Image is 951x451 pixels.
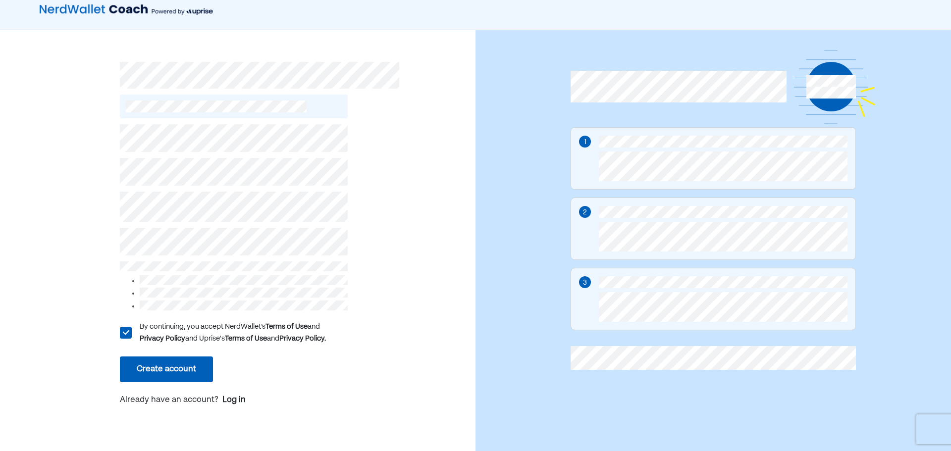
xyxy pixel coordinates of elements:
[584,137,586,148] div: 1
[222,394,246,406] a: Log in
[583,207,587,218] div: 2
[120,394,348,407] p: Already have an account?
[583,277,587,288] div: 3
[279,333,326,345] div: Privacy Policy.
[265,321,308,333] div: Terms of Use
[225,333,267,345] div: Terms of Use
[119,327,131,339] div: L
[140,333,185,345] div: Privacy Policy
[120,356,213,382] button: Create account
[140,321,348,345] div: By continuing, you accept NerdWallet’s and and Uprise's and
